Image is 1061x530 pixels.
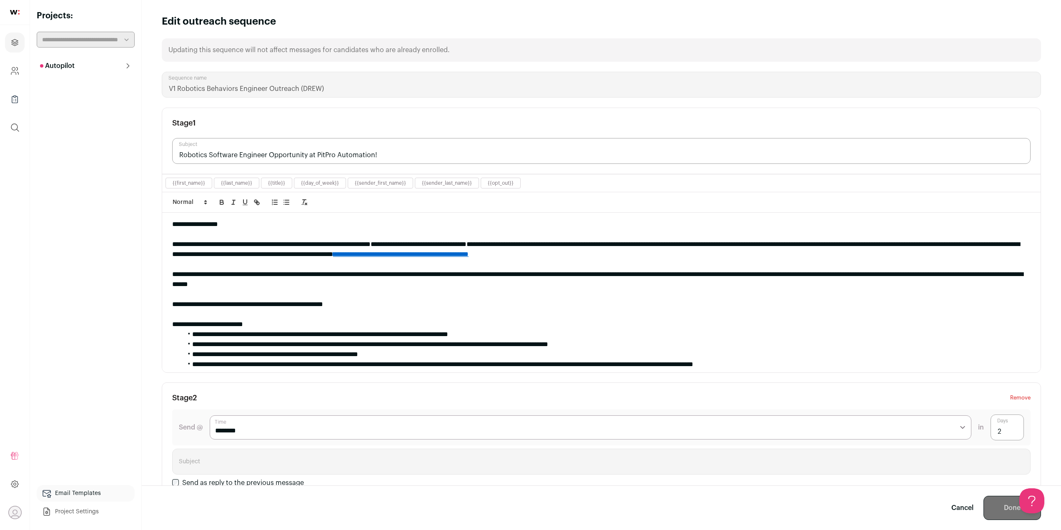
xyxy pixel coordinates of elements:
h3: Stage [172,393,197,403]
input: Subject [172,138,1031,164]
input: Days [991,414,1024,440]
h2: Projects: [37,10,135,22]
button: {{title}} [268,180,285,186]
iframe: Help Scout Beacon - Open [1019,488,1044,513]
img: wellfound-shorthand-0d5821cbd27db2630d0214b213865d53afaa358527fdda9d0ea32b1df1b89c2c.svg [10,10,20,15]
a: Project Settings [37,503,135,520]
button: {{day_of_week}} [301,180,339,186]
button: Autopilot [37,58,135,74]
label: Send as reply to the previous message [182,480,304,486]
button: {{last_name}} [221,180,252,186]
button: Remove [1010,393,1031,403]
div: Updating this sequence will not affect messages for candidates who are already enrolled. [162,38,1041,62]
h1: Edit outreach sequence [162,15,276,28]
button: {{first_name}} [173,180,205,186]
button: {{sender_first_name}} [355,180,406,186]
label: Send @ [179,422,203,432]
span: 1 [193,119,196,127]
button: {{opt_out}} [488,180,514,186]
span: 2 [193,394,197,402]
button: Open dropdown [8,506,22,519]
a: Cancel [951,503,973,513]
button: {{sender_last_name}} [422,180,472,186]
input: Sequence name [162,72,1041,98]
a: Company and ATS Settings [5,61,25,81]
h3: Stage [172,118,196,128]
span: in [978,422,984,432]
p: Autopilot [40,61,75,71]
input: Subject [172,449,1031,475]
a: Email Templates [37,485,135,502]
a: Projects [5,33,25,53]
a: Company Lists [5,89,25,109]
